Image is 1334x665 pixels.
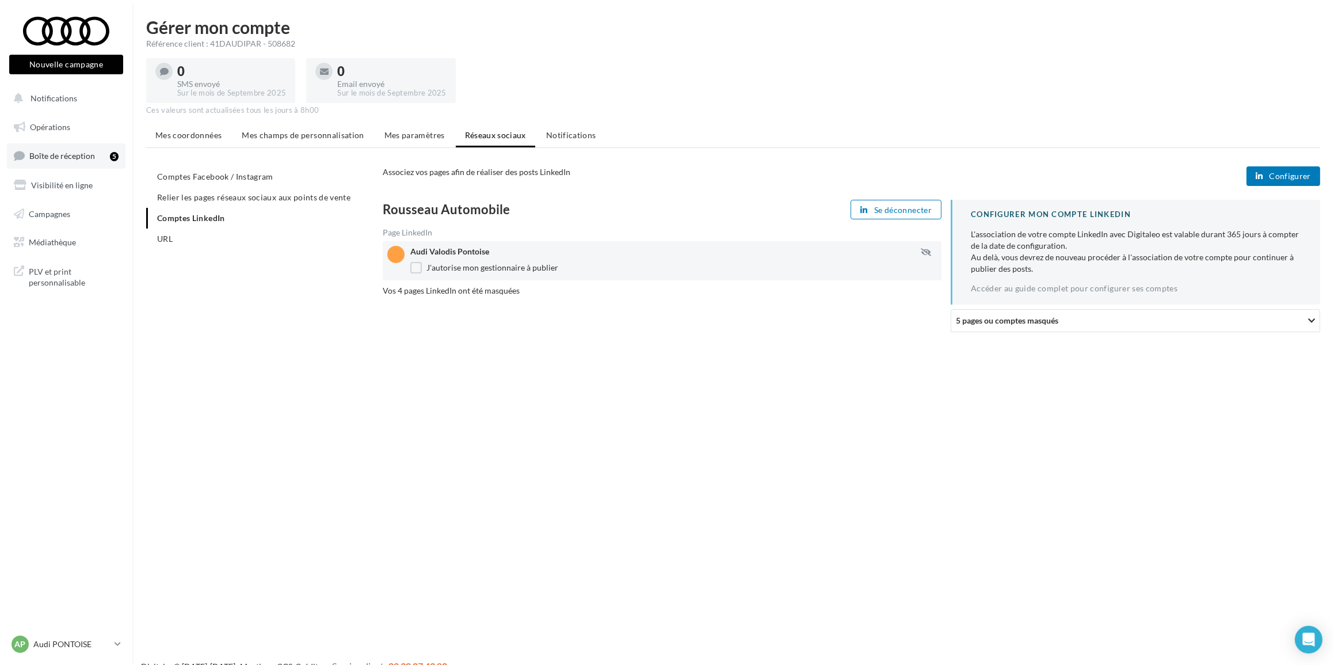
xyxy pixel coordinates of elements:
a: Accéder au guide complet pour configurer ses comptes [971,284,1177,293]
span: Visibilité en ligne [31,180,93,190]
button: Configurer [1247,166,1320,186]
span: Associez vos pages afin de réaliser des posts LinkedIn [383,167,570,177]
button: Se déconnecter [851,200,942,219]
span: Boîte de réception [29,151,95,161]
span: URL [157,234,173,244]
a: Médiathèque [7,230,125,254]
a: Visibilité en ligne [7,173,125,197]
span: Relier les pages réseaux sociaux aux points de vente [157,192,350,202]
span: Mes coordonnées [155,130,222,140]
span: Notifications [31,93,77,103]
a: AP Audi PONTOISE [9,633,123,655]
div: L'association de votre compte LinkedIn avec Digitaleo est valable durant 365 jours à compter de l... [971,229,1302,275]
span: Comptes Facebook / Instagram [157,172,273,181]
div: Rousseau Automobile [383,203,657,216]
span: Mes champs de personnalisation [242,130,364,140]
div: Page LinkedIn [383,229,942,237]
span: Notifications [546,130,596,140]
span: 5 pages ou comptes masqués [956,316,1058,326]
span: Campagnes [29,208,70,218]
span: Audi Valodis Pontoise [410,246,489,256]
a: PLV et print personnalisable [7,259,125,293]
div: 0 [177,65,286,78]
div: 5 [110,152,119,161]
div: Ces valeurs sont actualisées tous les jours à 8h00 [146,105,1320,116]
button: Nouvelle campagne [9,55,123,74]
span: PLV et print personnalisable [29,264,119,288]
div: CONFIGURER MON COMPTE LINKEDIN [971,209,1302,220]
a: Opérations [7,115,125,139]
div: SMS envoyé [177,80,286,88]
span: Se déconnecter [874,206,932,215]
a: Boîte de réception5 [7,143,125,168]
div: 0 [337,65,446,78]
button: Notifications [7,86,121,111]
div: Sur le mois de Septembre 2025 [177,88,286,98]
label: J'autorise mon gestionnaire à publier [410,262,558,273]
span: AP [15,639,26,650]
div: Email envoyé [337,80,446,88]
div: Sur le mois de Septembre 2025 [337,88,446,98]
span: Mes paramètres [384,130,445,140]
div: Open Intercom Messenger [1295,626,1322,653]
div: Vos 4 pages LinkedIn ont été masquées [383,285,942,297]
span: Médiathèque [29,237,76,247]
div: Référence client : 41DAUDIPAR - 508682 [146,38,1320,50]
a: Campagnes [7,202,125,226]
p: Audi PONTOISE [33,639,110,650]
h1: Gérer mon compte [146,18,1320,36]
span: Configurer [1269,172,1311,181]
span: Opérations [30,122,70,132]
